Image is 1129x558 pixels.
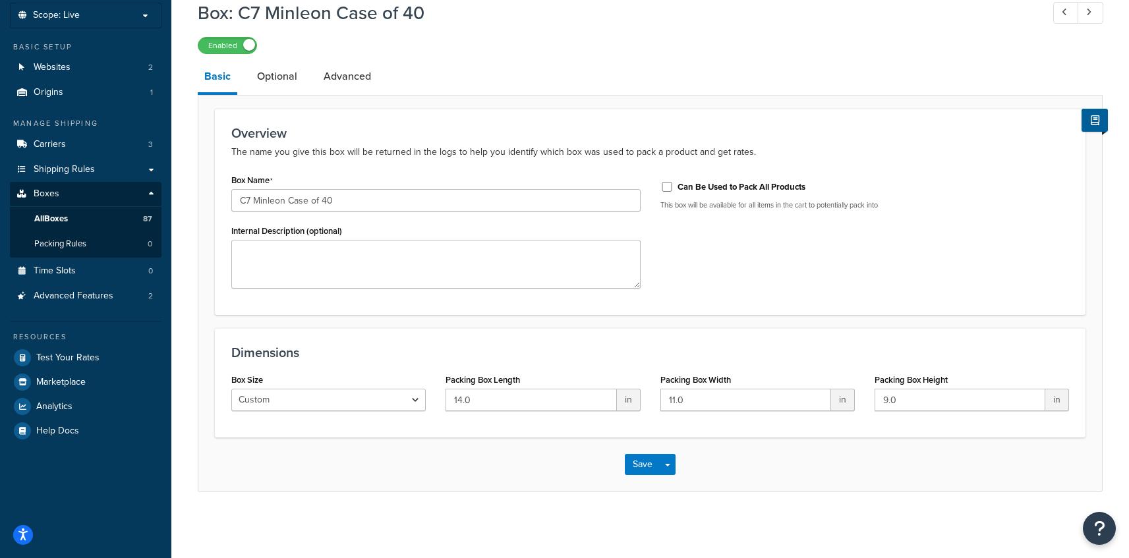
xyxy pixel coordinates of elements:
[231,345,1069,360] h3: Dimensions
[34,291,113,302] span: Advanced Features
[36,401,72,412] span: Analytics
[148,291,153,302] span: 2
[446,375,520,385] label: Packing Box Length
[10,80,161,105] a: Origins1
[34,62,71,73] span: Websites
[34,238,86,250] span: Packing Rules
[1078,2,1103,24] a: Next Record
[10,284,161,308] li: Advanced Features
[231,126,1069,140] h3: Overview
[10,157,161,182] a: Shipping Rules
[10,42,161,53] div: Basic Setup
[143,213,152,225] span: 87
[34,188,59,200] span: Boxes
[10,232,161,256] a: Packing Rules0
[231,226,342,236] label: Internal Description (optional)
[831,389,855,411] span: in
[10,118,161,129] div: Manage Shipping
[36,377,86,388] span: Marketplace
[875,375,948,385] label: Packing Box Height
[10,331,161,343] div: Resources
[231,175,273,186] label: Box Name
[231,144,1069,160] p: The name you give this box will be returned in the logs to help you identify which box was used t...
[10,182,161,257] li: Boxes
[10,346,161,370] a: Test Your Rates
[1053,2,1079,24] a: Previous Record
[150,87,153,98] span: 1
[660,375,731,385] label: Packing Box Width
[148,238,152,250] span: 0
[34,164,95,175] span: Shipping Rules
[33,10,80,21] span: Scope: Live
[34,139,66,150] span: Carriers
[34,87,63,98] span: Origins
[1082,109,1108,132] button: Show Help Docs
[10,232,161,256] li: Packing Rules
[678,181,805,193] label: Can Be Used to Pack All Products
[10,80,161,105] li: Origins
[148,265,153,277] span: 0
[10,207,161,231] a: AllBoxes87
[1045,389,1069,411] span: in
[36,352,100,364] span: Test Your Rates
[148,62,153,73] span: 2
[10,55,161,80] li: Websites
[317,61,378,92] a: Advanced
[10,419,161,443] a: Help Docs
[10,182,161,206] a: Boxes
[617,389,641,411] span: in
[625,454,660,475] button: Save
[36,426,79,437] span: Help Docs
[10,259,161,283] li: Time Slots
[198,38,256,53] label: Enabled
[10,370,161,394] a: Marketplace
[10,259,161,283] a: Time Slots0
[34,265,76,277] span: Time Slots
[10,284,161,308] a: Advanced Features2
[10,132,161,157] a: Carriers3
[148,139,153,150] span: 3
[660,200,1070,210] p: This box will be available for all items in the cart to potentially pack into
[10,55,161,80] a: Websites2
[10,395,161,418] a: Analytics
[250,61,304,92] a: Optional
[34,213,68,225] span: All Boxes
[198,61,237,95] a: Basic
[1083,512,1116,545] button: Open Resource Center
[10,132,161,157] li: Carriers
[231,375,263,385] label: Box Size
